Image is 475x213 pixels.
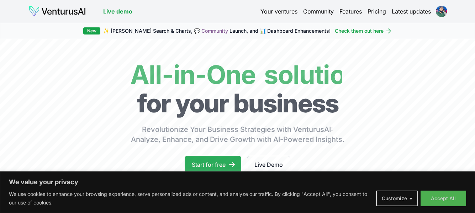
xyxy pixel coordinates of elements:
[368,7,386,16] a: Pricing
[185,156,241,174] a: Start for free
[421,191,466,206] button: Accept All
[392,7,431,16] a: Latest updates
[201,28,228,34] a: Community
[28,6,86,17] img: logo
[103,27,331,34] span: ✨ [PERSON_NAME] Search & Charts, 💬 Launch, and 📊 Dashboard Enhancements!
[335,27,392,34] a: Check them out here
[9,178,466,186] p: We value your privacy
[83,27,100,34] div: New
[103,7,132,16] a: Live demo
[260,7,297,16] a: Your ventures
[436,6,447,17] img: ACg8ocIamhAmRMZ-v9LSJiFomUi3uKU0AbDzXeVfSC1_zyW_PBjI1wAwLg=s96-c
[9,190,371,207] p: We use cookies to enhance your browsing experience, serve personalized ads or content, and analyz...
[339,7,362,16] a: Features
[376,191,418,206] button: Customize
[303,7,334,16] a: Community
[247,156,290,174] a: Live Demo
